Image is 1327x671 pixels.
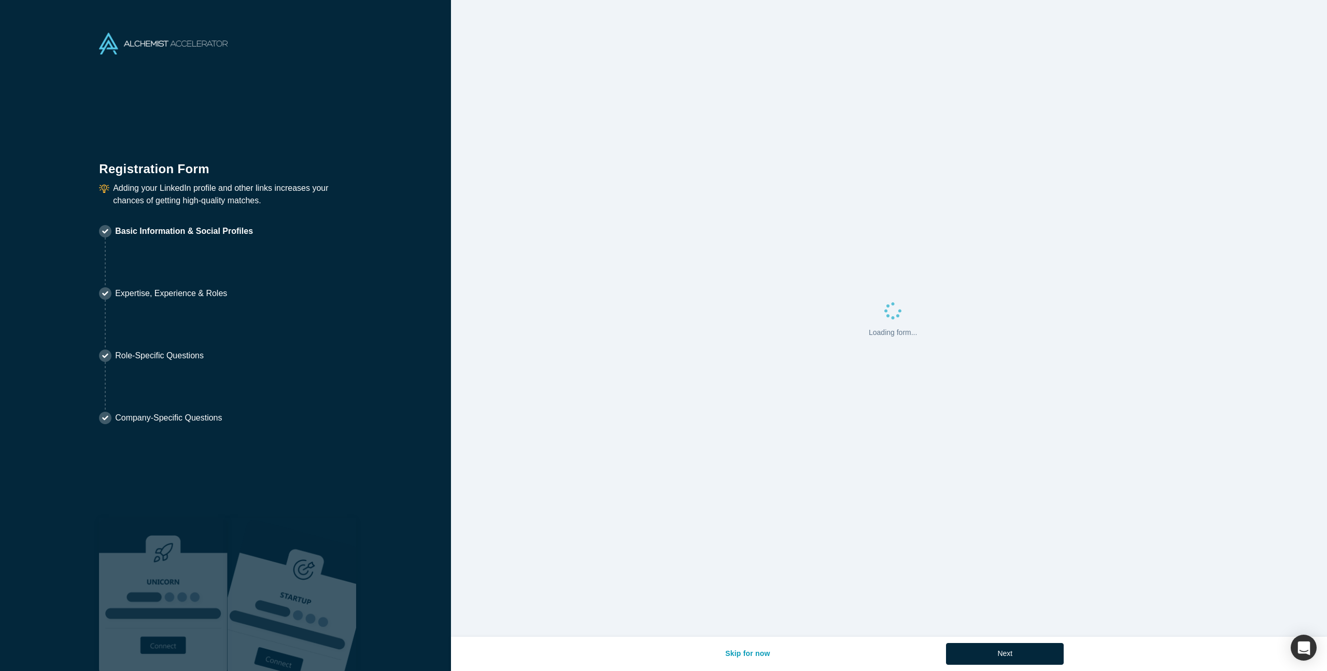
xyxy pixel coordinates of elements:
img: Alchemist Accelerator Logo [99,33,228,54]
p: Expertise, Experience & Roles [115,287,227,300]
p: Company-Specific Questions [115,412,222,424]
p: Role-Specific Questions [115,350,204,362]
h1: Registration Form [99,149,352,178]
p: Basic Information & Social Profiles [115,225,253,237]
img: Robust Technologies [99,518,228,671]
button: Skip for now [714,643,781,665]
p: Loading form... [869,327,917,338]
img: Prism AI [228,518,356,671]
p: Adding your LinkedIn profile and other links increases your chances of getting high-quality matches. [113,182,352,207]
button: Next [946,643,1064,665]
